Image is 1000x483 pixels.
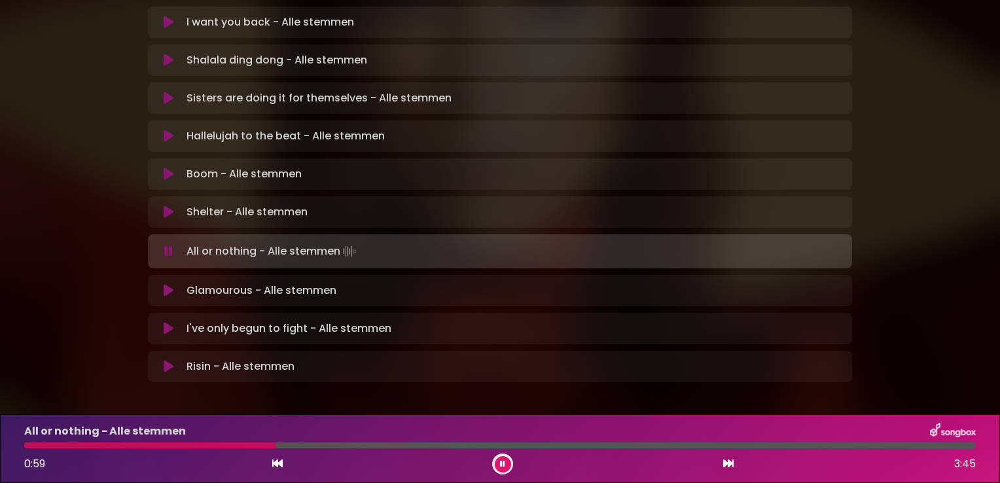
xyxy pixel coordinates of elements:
p: Risin - Alle stemmen [187,359,295,374]
p: I want you back - Alle stemmen [187,14,354,30]
p: I've only begun to fight - Alle stemmen [187,321,391,336]
p: Boom - Alle stemmen [187,166,302,182]
img: waveform4.gif [340,242,359,260]
p: Glamourous - Alle stemmen [187,283,336,298]
p: All or nothing - Alle stemmen [24,423,186,439]
p: All or nothing - Alle stemmen [187,242,359,260]
p: Sisters are doing it for themselves - Alle stemmen [187,90,452,106]
p: Shelter - Alle stemmen [187,204,308,220]
p: Hallelujah to the beat - Alle stemmen [187,128,385,144]
img: songbox-logo-white.png [930,423,976,440]
p: Shalala ding dong - Alle stemmen [187,52,367,68]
